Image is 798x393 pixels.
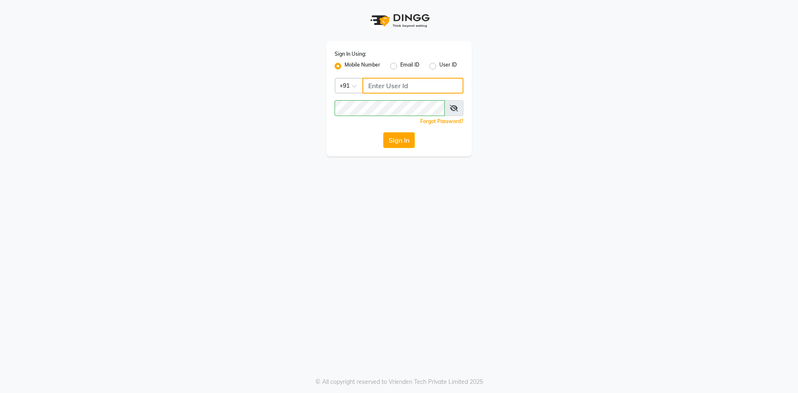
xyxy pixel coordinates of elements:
label: Mobile Number [345,61,380,71]
label: User ID [439,61,457,71]
input: Username [362,78,463,94]
label: Sign In Using: [335,50,366,58]
input: Username [335,100,445,116]
button: Sign In [383,132,415,148]
a: Forgot Password? [420,118,463,124]
label: Email ID [400,61,419,71]
img: logo1.svg [366,8,432,33]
